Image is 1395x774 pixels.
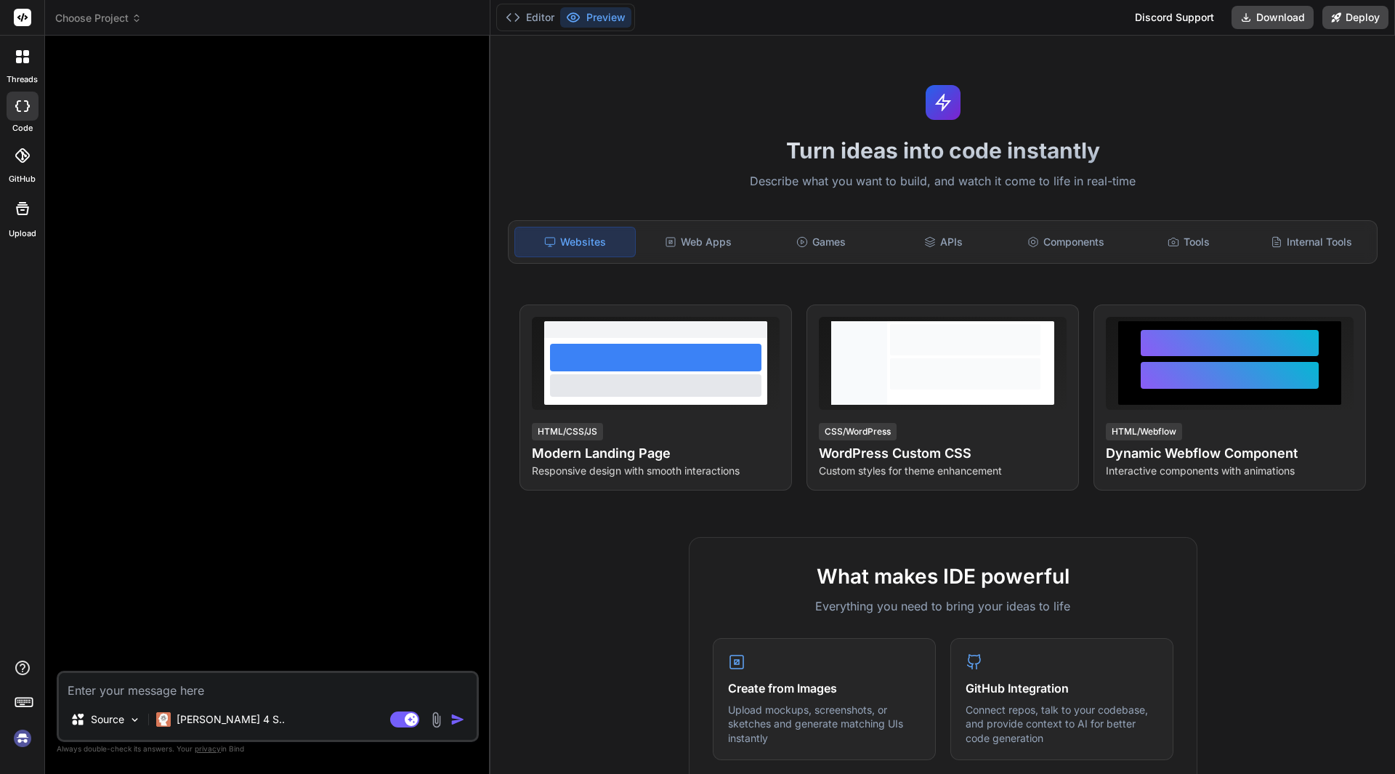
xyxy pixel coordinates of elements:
div: Websites [514,227,636,257]
p: Source [91,712,124,727]
label: GitHub [9,173,36,185]
div: Components [1006,227,1126,257]
p: Always double-check its answers. Your in Bind [57,742,479,756]
div: Web Apps [639,227,759,257]
h4: Modern Landing Page [532,443,780,464]
div: HTML/CSS/JS [532,423,603,440]
h4: Dynamic Webflow Component [1106,443,1354,464]
p: Interactive components with animations [1106,464,1354,478]
img: Claude 4 Sonnet [156,712,171,727]
div: Tools [1129,227,1249,257]
h2: What makes IDE powerful [713,561,1173,592]
h4: WordPress Custom CSS [819,443,1067,464]
img: Pick Models [129,714,141,726]
span: Choose Project [55,11,142,25]
h4: Create from Images [728,680,921,697]
div: Games [761,227,881,257]
div: CSS/WordPress [819,423,897,440]
p: Upload mockups, screenshots, or sketches and generate matching UIs instantly [728,703,921,746]
button: Preview [560,7,631,28]
div: HTML/Webflow [1106,423,1182,440]
p: Responsive design with smooth interactions [532,464,780,478]
label: threads [7,73,38,86]
div: APIs [883,227,1003,257]
img: signin [10,726,35,751]
button: Deploy [1322,6,1388,29]
label: Upload [9,227,36,240]
div: Internal Tools [1251,227,1371,257]
h4: GitHub Integration [966,680,1158,697]
button: Editor [500,7,560,28]
span: privacy [195,744,221,753]
label: code [12,122,33,134]
div: Discord Support [1126,6,1223,29]
img: attachment [428,711,445,728]
button: Download [1232,6,1314,29]
p: Connect repos, talk to your codebase, and provide context to AI for better code generation [966,703,1158,746]
h1: Turn ideas into code instantly [499,137,1386,164]
img: icon [450,712,465,727]
p: Describe what you want to build, and watch it come to life in real-time [499,172,1386,191]
p: Custom styles for theme enhancement [819,464,1067,478]
p: [PERSON_NAME] 4 S.. [177,712,285,727]
p: Everything you need to bring your ideas to life [713,597,1173,615]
